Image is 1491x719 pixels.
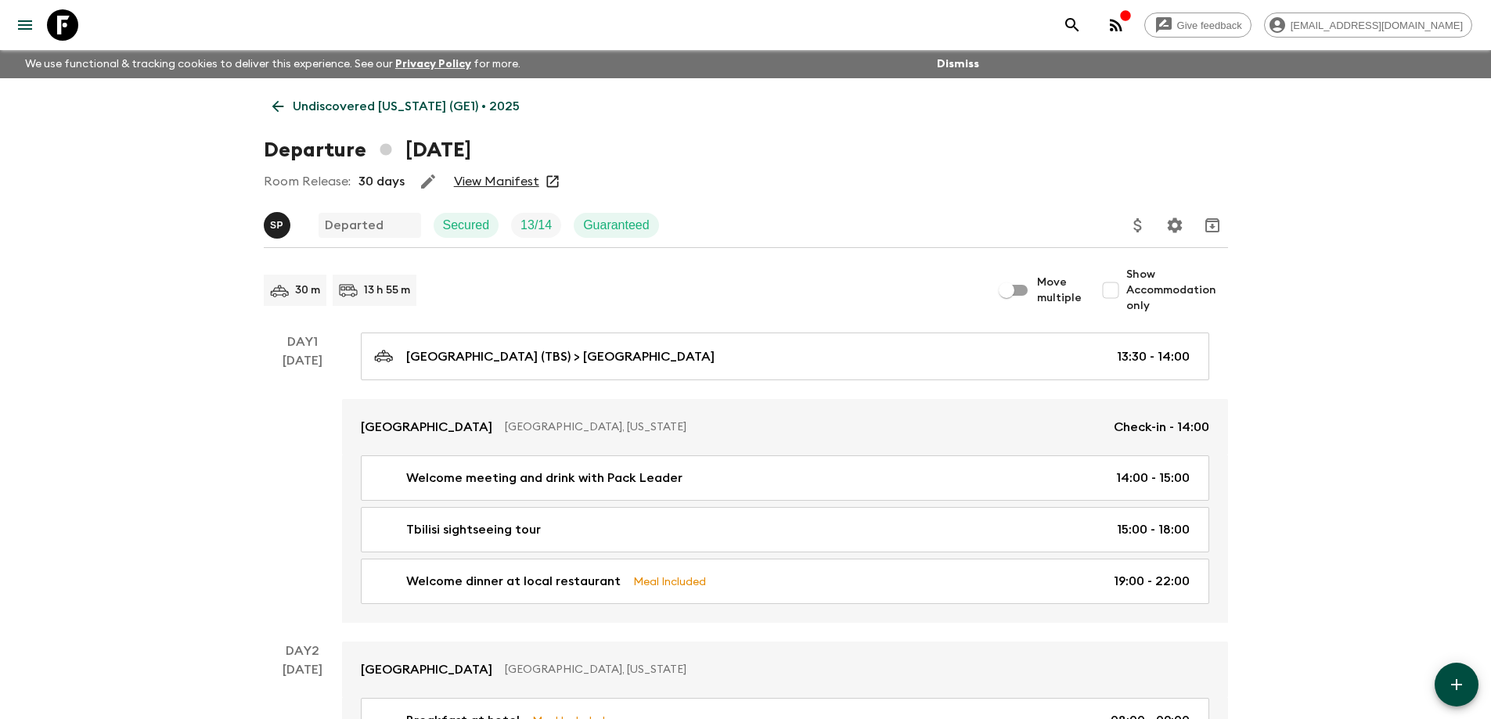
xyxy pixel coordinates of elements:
[342,642,1228,698] a: [GEOGRAPHIC_DATA][GEOGRAPHIC_DATA], [US_STATE]
[358,172,405,191] p: 30 days
[264,642,342,660] p: Day 2
[406,520,541,539] p: Tbilisi sightseeing tour
[361,660,492,679] p: [GEOGRAPHIC_DATA]
[264,217,294,229] span: Sophie Pruidze
[406,572,621,591] p: Welcome dinner at local restaurant
[264,135,471,166] h1: Departure [DATE]
[325,216,384,235] p: Departed
[1117,347,1190,366] p: 13:30 - 14:00
[933,53,983,75] button: Dismiss
[1037,275,1082,306] span: Move multiple
[406,347,715,366] p: [GEOGRAPHIC_DATA] (TBS) > [GEOGRAPHIC_DATA]
[1169,20,1251,31] span: Give feedback
[1159,210,1190,241] button: Settings
[1144,13,1252,38] a: Give feedback
[1114,572,1190,591] p: 19:00 - 22:00
[264,172,351,191] p: Room Release:
[361,418,492,437] p: [GEOGRAPHIC_DATA]
[1264,13,1472,38] div: [EMAIL_ADDRESS][DOMAIN_NAME]
[1282,20,1471,31] span: [EMAIL_ADDRESS][DOMAIN_NAME]
[293,97,520,116] p: Undiscovered [US_STATE] (GE1) • 2025
[520,216,552,235] p: 13 / 14
[361,559,1209,604] a: Welcome dinner at local restaurantMeal Included19:00 - 22:00
[1057,9,1088,41] button: search adventures
[583,216,650,235] p: Guaranteed
[406,469,682,487] p: Welcome meeting and drink with Pack Leader
[395,59,471,70] a: Privacy Policy
[1116,469,1190,487] p: 14:00 - 15:00
[9,9,41,41] button: menu
[511,213,561,238] div: Trip Fill
[264,333,342,351] p: Day 1
[1117,520,1190,539] p: 15:00 - 18:00
[342,399,1228,455] a: [GEOGRAPHIC_DATA][GEOGRAPHIC_DATA], [US_STATE]Check-in - 14:00
[1126,267,1228,314] span: Show Accommodation only
[434,213,499,238] div: Secured
[454,174,539,189] a: View Manifest
[633,573,706,590] p: Meal Included
[283,351,322,623] div: [DATE]
[1197,210,1228,241] button: Archive (Completed, Cancelled or Unsynced Departures only)
[264,91,528,122] a: Undiscovered [US_STATE] (GE1) • 2025
[1114,418,1209,437] p: Check-in - 14:00
[1122,210,1154,241] button: Update Price, Early Bird Discount and Costs
[443,216,490,235] p: Secured
[295,282,320,298] p: 30 m
[361,333,1209,380] a: [GEOGRAPHIC_DATA] (TBS) > [GEOGRAPHIC_DATA]13:30 - 14:00
[505,419,1101,435] p: [GEOGRAPHIC_DATA], [US_STATE]
[364,282,410,298] p: 13 h 55 m
[361,455,1209,501] a: Welcome meeting and drink with Pack Leader14:00 - 15:00
[505,662,1197,678] p: [GEOGRAPHIC_DATA], [US_STATE]
[361,507,1209,552] a: Tbilisi sightseeing tour15:00 - 18:00
[19,50,527,78] p: We use functional & tracking cookies to deliver this experience. See our for more.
